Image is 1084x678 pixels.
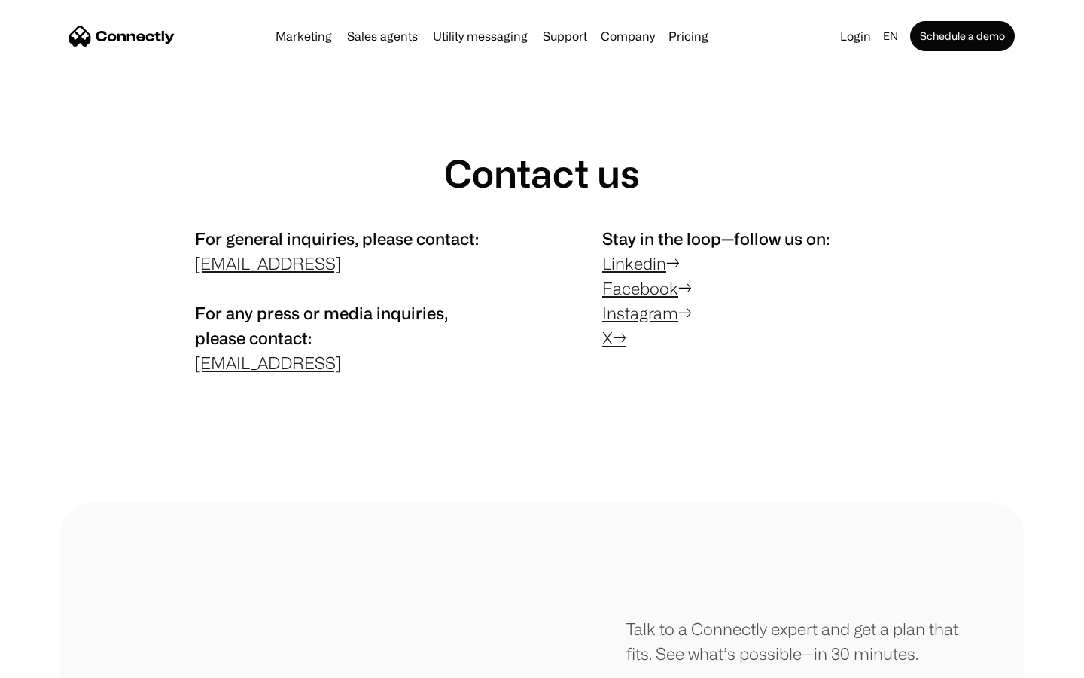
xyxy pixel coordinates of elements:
span: For general inquiries, please contact: [195,229,479,248]
a: → [613,328,626,347]
a: [EMAIL_ADDRESS] [195,353,341,372]
a: Pricing [662,30,714,42]
div: Company [596,26,659,47]
a: Linkedin [602,254,666,273]
a: Schedule a demo [910,21,1015,51]
a: [EMAIL_ADDRESS] [195,254,341,273]
ul: Language list [30,652,90,673]
div: en [877,26,907,47]
p: → → → [602,226,889,350]
span: Stay in the loop—follow us on: [602,229,830,248]
span: For any press or media inquiries, please contact: [195,304,448,347]
div: en [883,26,898,47]
aside: Language selected: English [15,650,90,673]
a: Instagram [602,304,678,322]
a: X [602,328,613,347]
a: Support [537,30,593,42]
h1: Contact us [444,151,640,196]
a: Facebook [602,279,678,298]
a: Login [834,26,877,47]
a: Utility messaging [427,30,534,42]
div: Company [601,26,655,47]
a: Sales agents [341,30,424,42]
a: home [69,25,175,47]
a: Marketing [269,30,338,42]
div: Talk to a Connectly expert and get a plan that fits. See what’s possible—in 30 minutes. [626,616,964,666]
